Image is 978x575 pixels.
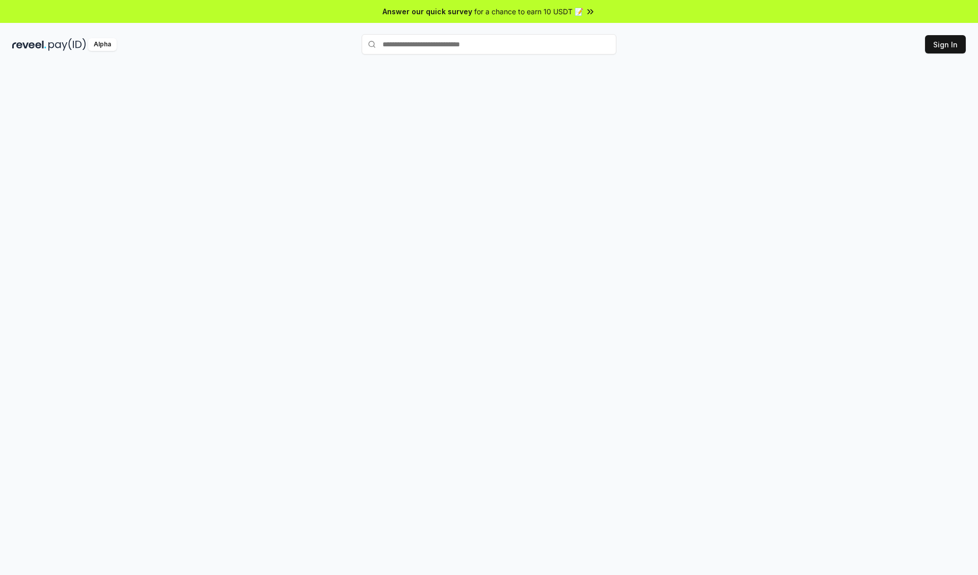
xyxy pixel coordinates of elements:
img: reveel_dark [12,38,46,51]
button: Sign In [925,35,966,53]
div: Alpha [88,38,117,51]
span: for a chance to earn 10 USDT 📝 [474,6,583,17]
img: pay_id [48,38,86,51]
span: Answer our quick survey [383,6,472,17]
